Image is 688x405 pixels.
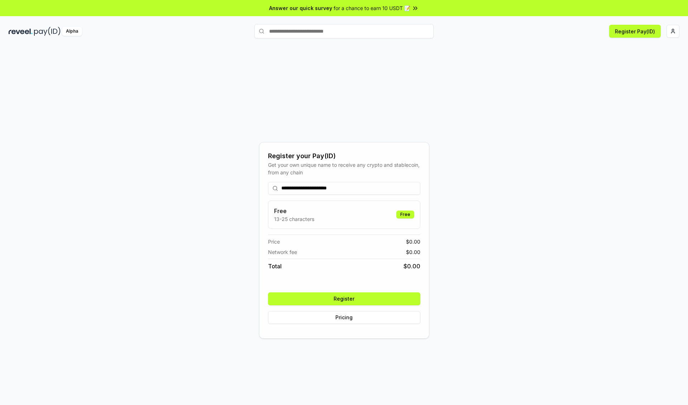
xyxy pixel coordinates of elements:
[396,211,414,218] div: Free
[62,27,82,36] div: Alpha
[268,292,420,305] button: Register
[274,207,314,215] h3: Free
[403,262,420,270] span: $ 0.00
[406,248,420,256] span: $ 0.00
[268,311,420,324] button: Pricing
[9,27,33,36] img: reveel_dark
[334,4,410,12] span: for a chance to earn 10 USDT 📝
[268,238,280,245] span: Price
[406,238,420,245] span: $ 0.00
[268,248,297,256] span: Network fee
[274,215,314,223] p: 13-25 characters
[268,161,420,176] div: Get your own unique name to receive any crypto and stablecoin, from any chain
[609,25,661,38] button: Register Pay(ID)
[268,151,420,161] div: Register your Pay(ID)
[34,27,61,36] img: pay_id
[268,262,282,270] span: Total
[269,4,332,12] span: Answer our quick survey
